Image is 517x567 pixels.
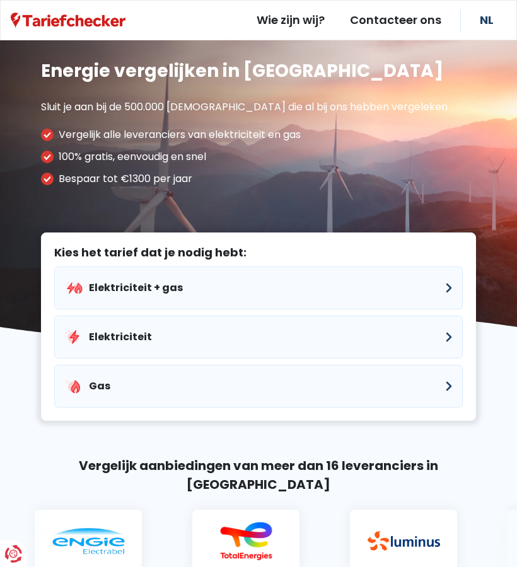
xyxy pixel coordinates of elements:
[41,151,448,163] li: 100% gratis, eenvoudig en snel
[210,522,282,561] img: Total Energies
[41,456,476,494] h2: Vergelijk aanbiedingen van meer dan 16 leveranciers in [GEOGRAPHIC_DATA]
[41,101,448,113] p: Sluit je aan bij de 500.000 [DEMOGRAPHIC_DATA] die al bij ons hebben vergeleken
[54,266,463,309] button: Elektriciteit + gas
[52,528,125,554] img: Engie electrabel
[54,316,463,358] button: Elektriciteit
[11,12,125,28] a: Tariefchecker
[41,129,448,141] li: Vergelijk alle leveranciers van elektriciteit en gas
[41,173,448,185] li: Bespaar tot €1300 per jaar
[41,60,448,82] h1: Energie vergelijken in [GEOGRAPHIC_DATA]
[368,531,440,551] img: Luminus
[54,365,463,408] button: Gas
[54,246,463,260] label: Kies het tarief dat je nodig hebt:
[11,13,125,28] img: Tariefchecker logo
